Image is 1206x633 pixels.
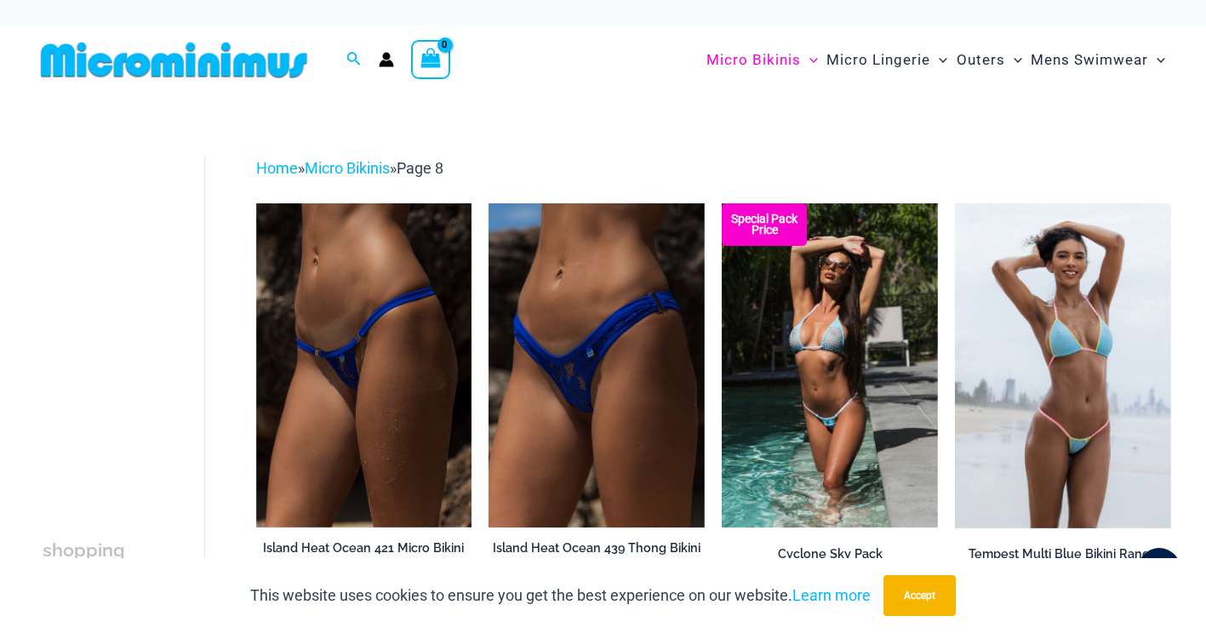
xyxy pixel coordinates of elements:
h2: Cyclone Sky Pack [722,546,938,562]
span: shopping [43,539,125,561]
a: Micro BikinisMenu ToggleMenu Toggle [702,34,822,86]
h2: Island Heat Ocean 421 Micro Bikini Bottom [256,540,472,572]
img: Island Heat Ocean 421 Bottom 01 [256,203,472,527]
a: Home [256,159,298,177]
a: Micro Bikinis [305,159,390,177]
span: Outers [957,38,1005,82]
b: Special Pack Price [722,214,807,236]
a: Tempest Multi Blue 312 Top 456 Bottom 01Tempest Multi Blue 312 Top 456 Bottom 02Tempest Multi Blu... [955,203,1171,527]
span: » » [256,159,443,177]
a: Island Heat Ocean 439 Thong Bikini Bottom [489,540,705,579]
a: Account icon link [379,52,394,67]
a: Mens SwimwearMenu ToggleMenu Toggle [1026,34,1169,86]
button: Accept [883,575,956,616]
span: Menu Toggle [1005,38,1022,82]
img: Cyclone Sky 318 Top 4275 Bottom 04 [722,203,938,527]
nav: Site Navigation [700,31,1172,88]
a: Tempest Multi Blue Bikini Range [955,546,1171,568]
img: Island Heat Ocean 439 Bottom 01 [489,203,705,527]
span: Menu Toggle [930,38,947,82]
a: Cyclone Sky 318 Top 4275 Bottom 04 Cyclone Sky 318 Top 4275 Bottom 05Cyclone Sky 318 Top 4275 Bot... [722,203,938,527]
h2: Tempest Multi Blue Bikini Range [955,546,1171,562]
p: This website uses cookies to ensure you get the best experience on our website. [250,583,871,608]
span: Page 8 [397,159,443,177]
span: Mens Swimwear [1031,38,1148,82]
a: Cyclone Sky Pack [722,546,938,568]
h3: Micro Bikinis [43,535,145,622]
img: MM SHOP LOGO FLAT [34,41,314,79]
a: Search icon link [346,49,362,71]
span: Micro Bikinis [706,38,801,82]
a: View Shopping Cart, empty [411,40,450,79]
a: Learn more [792,586,871,604]
a: Island Heat Ocean 439 Bottom 01Island Heat Ocean 439 Bottom 02Island Heat Ocean 439 Bottom 02 [489,203,705,527]
a: Island Heat Ocean 421 Micro Bikini Bottom [256,540,472,579]
iframe: TrustedSite Certified [43,142,196,482]
a: Island Heat Ocean 421 Bottom 01Island Heat Ocean 421 Bottom 02Island Heat Ocean 421 Bottom 02 [256,203,472,527]
span: Menu Toggle [801,38,818,82]
a: OutersMenu ToggleMenu Toggle [952,34,1026,86]
span: Micro Lingerie [826,38,930,82]
a: Micro LingerieMenu ToggleMenu Toggle [822,34,952,86]
h2: Island Heat Ocean 439 Thong Bikini Bottom [489,540,705,572]
span: Menu Toggle [1148,38,1165,82]
img: Tempest Multi Blue 312 Top 456 Bottom 01 [955,203,1171,527]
